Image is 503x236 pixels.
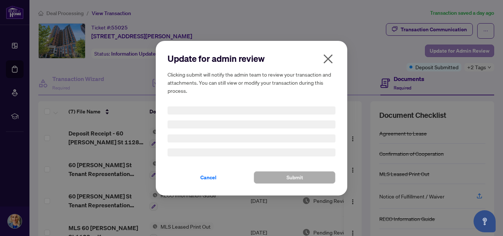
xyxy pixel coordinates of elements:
[474,210,496,232] button: Open asap
[168,171,249,184] button: Cancel
[168,70,335,95] h5: Clicking submit will notify the admin team to review your transaction and attachments. You can st...
[200,172,217,183] span: Cancel
[322,53,334,65] span: close
[254,171,335,184] button: Submit
[168,53,335,64] h2: Update for admin review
